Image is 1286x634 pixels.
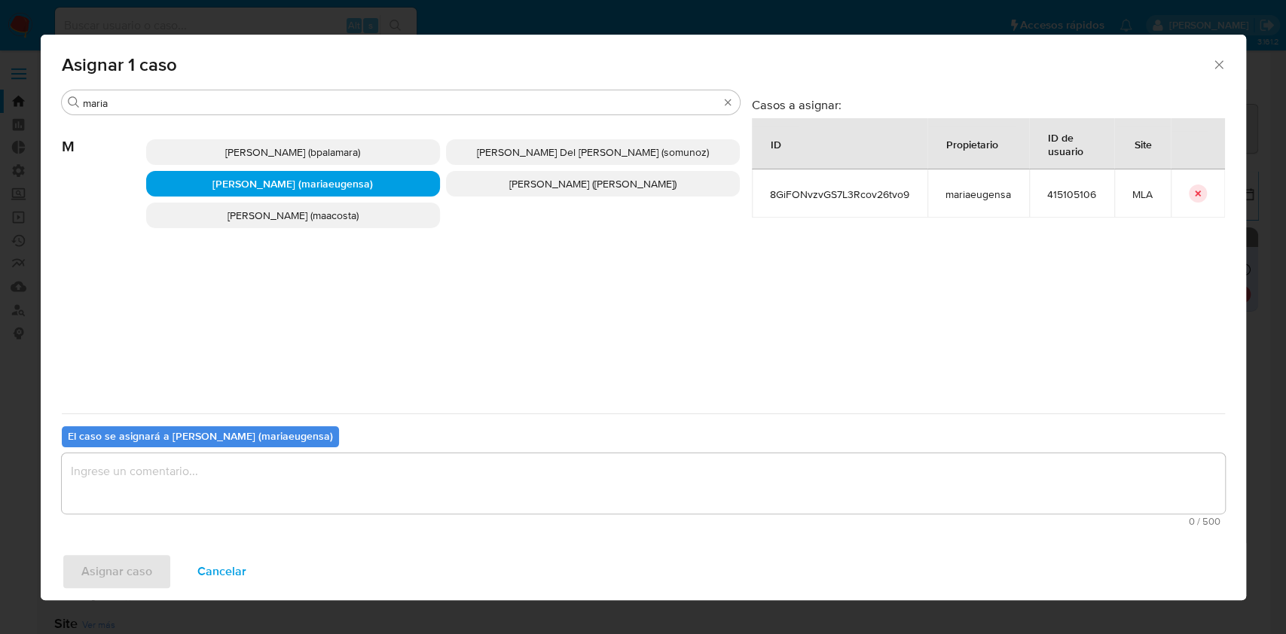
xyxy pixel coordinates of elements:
button: Cerrar ventana [1211,57,1225,71]
input: Buscar analista [83,96,719,110]
span: [PERSON_NAME] Del [PERSON_NAME] (somunoz) [477,145,709,160]
span: MLA [1132,187,1153,201]
div: [PERSON_NAME] ([PERSON_NAME]) [446,171,740,197]
button: Buscar [68,96,80,108]
span: Asignar 1 caso [62,56,1212,74]
div: assign-modal [41,35,1246,600]
span: [PERSON_NAME] ([PERSON_NAME]) [509,176,677,191]
div: ID [753,126,799,162]
span: Cancelar [197,555,246,588]
div: [PERSON_NAME] (mariaeugensa) [146,171,440,197]
span: 8GiFONvzvGS7L3Rcov26tvo9 [770,187,909,201]
div: [PERSON_NAME] (maacosta) [146,203,440,228]
span: 415105106 [1047,187,1096,201]
button: Cancelar [178,553,266,590]
div: Site [1116,126,1170,162]
span: Máximo 500 caracteres [66,517,1220,526]
div: [PERSON_NAME] (bpalamara) [146,139,440,165]
div: Propietario [928,126,1016,162]
span: mariaeugensa [945,187,1011,201]
b: El caso se asignará a [PERSON_NAME] (mariaeugensa) [68,428,333,443]
div: ID de usuario [1030,119,1113,169]
span: [PERSON_NAME] (bpalamara) [225,145,360,160]
span: M [62,115,146,156]
div: [PERSON_NAME] Del [PERSON_NAME] (somunoz) [446,139,740,165]
h3: Casos a asignar: [752,97,1225,112]
button: icon-button [1189,184,1207,203]
button: Borrar [722,96,734,108]
span: [PERSON_NAME] (maacosta) [228,208,359,223]
span: [PERSON_NAME] (mariaeugensa) [212,176,373,191]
